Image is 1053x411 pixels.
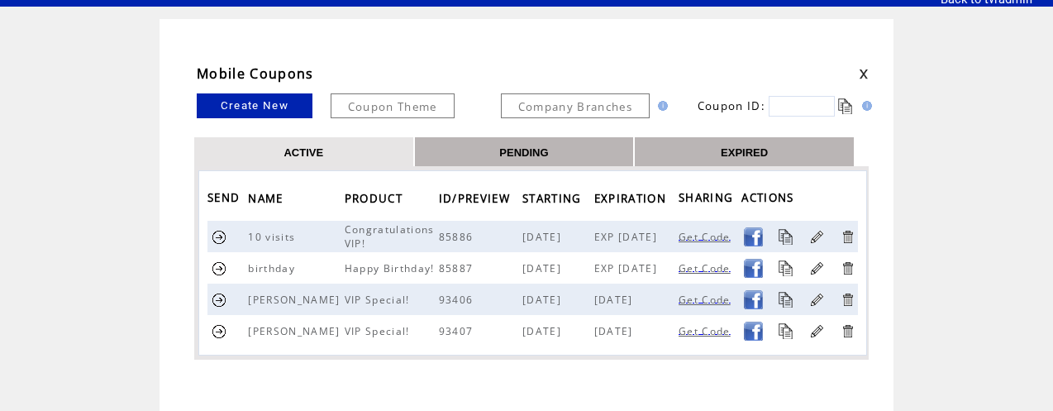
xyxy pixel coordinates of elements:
[283,145,323,159] a: ACTIVE
[248,324,344,338] span: [PERSON_NAME]
[439,293,478,307] span: 93406
[207,186,244,213] span: SEND
[679,293,735,307] span: Get Code
[679,325,735,335] a: Get Code
[653,101,668,111] img: help.gif
[207,221,248,252] td: Send Coupon
[594,230,661,244] span: EXP [DATE]
[345,187,407,214] span: PRODUCT
[345,261,439,275] span: Happy Birthday!
[522,261,565,275] span: [DATE]
[679,231,735,241] a: Get Code
[679,324,735,338] span: Get Code
[197,65,802,83] td: Mobile Coupons
[594,293,637,307] span: [DATE]
[207,315,248,346] td: Send Coupon
[439,230,478,244] span: 85886
[741,186,798,213] span: ACTIONS
[522,230,565,244] span: [DATE]
[679,261,735,275] span: Get Code
[439,261,478,275] span: 85887
[857,101,872,111] img: help.gif
[248,261,299,275] span: birthday
[522,293,565,307] span: [DATE]
[698,98,765,113] span: Coupon ID:
[522,187,586,214] span: STARTING
[207,284,248,315] td: Send Coupon
[248,293,344,307] span: [PERSON_NAME]
[499,145,548,159] a: PENDING
[439,187,514,214] span: ID/PREVIEW
[248,230,299,244] span: 10 visits
[207,252,248,284] td: Send Coupon
[345,222,435,251] span: Congratulations VIP!
[331,93,455,118] a: Coupon Theme
[345,186,411,213] a: PRODUCT
[501,93,650,118] a: Company Branches
[439,324,478,338] span: 93407
[594,324,637,338] span: [DATE]
[679,262,735,272] a: Get Code
[679,294,735,303] a: Get Code
[679,230,735,244] span: Get Code
[439,186,518,213] a: ID/PREVIEW
[522,324,565,338] span: [DATE]
[594,186,674,213] a: EXPIRATION
[345,324,414,338] span: VIP Special!
[248,186,291,213] a: NAME
[721,145,768,159] a: EXPIRED
[345,293,414,307] span: VIP Special!
[522,186,590,213] a: STARTING
[679,186,737,213] span: SHARING
[197,93,312,118] a: Create New
[594,261,661,275] span: EXP [DATE]
[248,187,287,214] span: NAME
[594,187,670,214] span: EXPIRATION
